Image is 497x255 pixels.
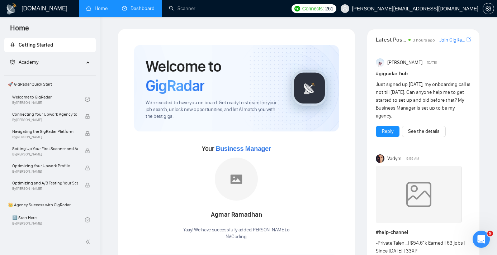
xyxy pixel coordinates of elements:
[12,169,78,174] span: By [PERSON_NAME]
[376,35,406,44] span: Latest Posts from the GigRadar Community
[85,131,90,136] span: lock
[402,126,446,137] button: See the details
[169,5,195,11] a: searchScanner
[376,58,384,67] img: Anisuzzaman Khan
[406,155,419,162] span: 5:55 AM
[12,162,78,169] span: Optimizing Your Upwork Profile
[4,38,96,52] li: Getting Started
[146,76,204,95] span: GigRadar
[378,240,408,246] a: Private Talen...
[122,5,155,11] a: dashboardDashboard
[4,23,35,38] span: Home
[12,111,78,118] span: Connecting Your Upwork Agency to GigRadar
[487,231,493,236] span: 9
[376,240,465,254] span: - | $54.61k Earned | 63 jobs | Since [DATE] | 33XP
[376,228,471,236] h1: # help-channel
[325,5,333,13] span: 261
[342,6,347,11] span: user
[376,81,470,119] span: Just signed up [DATE], my onboarding call is not till [DATE]. Can anyone help me to get started t...
[12,187,78,191] span: By [PERSON_NAME]
[294,6,300,11] img: upwork-logo.png
[376,166,462,223] img: weqQh+iSagEgQAAAABJRU5ErkJggg==
[183,234,290,240] p: NVCoding .
[483,3,494,14] button: setting
[202,145,271,153] span: Your
[146,57,280,95] h1: Welcome to
[376,70,471,78] h1: # gigradar-hub
[292,70,327,106] img: gigradar-logo.png
[387,155,402,163] span: Vadym
[302,5,324,13] span: Connects:
[216,145,271,152] span: Business Manager
[376,126,399,137] button: Reply
[12,91,85,107] a: Welcome to GigRadarBy[PERSON_NAME]
[85,165,90,170] span: lock
[382,127,393,135] a: Reply
[183,227,290,240] div: Yaay! We have successfully added [PERSON_NAME] to
[6,3,17,15] img: logo
[12,128,78,135] span: Navigating the GigRadar Platform
[408,127,440,135] a: See the details
[12,179,78,187] span: Optimizing and A/B Testing Your Scanner for Better Results
[146,100,280,120] span: We're excited to have you on board. Get ready to streamline your job search, unlock new opportuni...
[19,42,53,48] span: Getting Started
[85,114,90,119] span: lock
[12,152,78,157] span: By [PERSON_NAME]
[376,154,384,163] img: Vadym
[387,59,422,67] span: [PERSON_NAME]
[427,59,437,66] span: [DATE]
[85,97,90,102] span: check-circle
[86,5,108,11] a: homeHome
[183,209,290,221] div: Agmar Ramadhan
[85,148,90,153] span: lock
[215,158,258,201] img: placeholder.png
[12,145,78,152] span: Setting Up Your First Scanner and Auto-Bidder
[12,118,78,122] span: By [PERSON_NAME]
[483,6,494,11] a: setting
[85,217,90,222] span: check-circle
[467,36,471,43] a: export
[467,37,471,42] span: export
[5,77,95,91] span: 🚀 GigRadar Quick Start
[85,183,90,188] span: lock
[19,59,38,65] span: Academy
[12,212,85,228] a: 1️⃣ Start HereBy[PERSON_NAME]
[10,59,15,64] span: fund-projection-screen
[5,198,95,212] span: 👑 Agency Success with GigRadar
[12,135,78,139] span: By [PERSON_NAME]
[439,36,465,44] a: Join GigRadar Slack Community
[473,231,490,248] iframe: Intercom live chat
[10,42,15,47] span: rocket
[413,38,435,43] span: 3 hours ago
[10,59,38,65] span: Academy
[85,238,93,245] span: double-left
